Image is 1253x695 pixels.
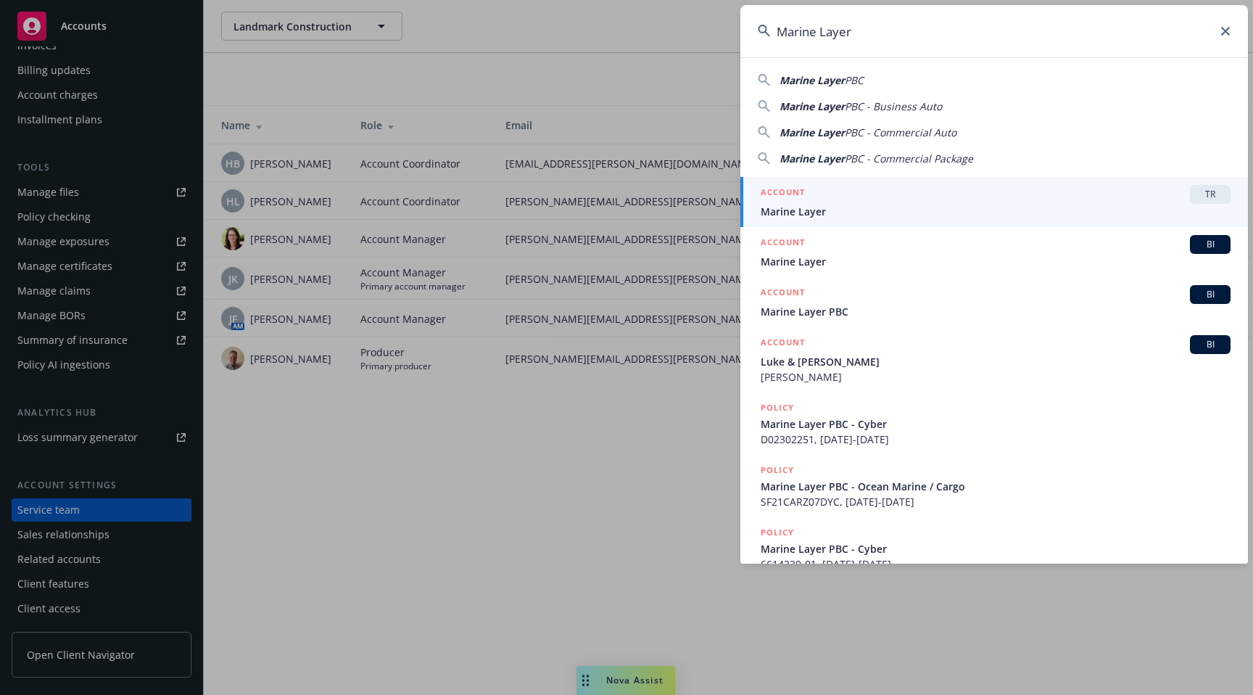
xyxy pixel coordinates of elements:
[740,277,1248,327] a: ACCOUNTBIMarine Layer PBC
[740,227,1248,277] a: ACCOUNTBIMarine Layer
[761,204,1231,219] span: Marine Layer
[779,126,845,139] span: Marine Layer
[761,541,1231,556] span: Marine Layer PBC - Cyber
[740,392,1248,455] a: POLICYMarine Layer PBC - CyberD02302251, [DATE]-[DATE]
[740,455,1248,517] a: POLICYMarine Layer PBC - Ocean Marine / CargoSF21CARZ07DYC, [DATE]-[DATE]
[845,99,942,113] span: PBC - Business Auto
[1196,338,1225,351] span: BI
[740,517,1248,580] a: POLICYMarine Layer PBC - Cyber6614230-01, [DATE]-[DATE]
[740,327,1248,392] a: ACCOUNTBILuke & [PERSON_NAME][PERSON_NAME]
[761,304,1231,319] span: Marine Layer PBC
[845,152,973,165] span: PBC - Commercial Package
[845,126,956,139] span: PBC - Commercial Auto
[1196,288,1225,301] span: BI
[761,416,1231,432] span: Marine Layer PBC - Cyber
[761,285,805,303] h5: ACCOUNT
[779,152,845,165] span: Marine Layer
[761,354,1231,369] span: Luke & [PERSON_NAME]
[1196,188,1225,201] span: TR
[761,254,1231,269] span: Marine Layer
[761,494,1231,509] span: SF21CARZ07DYC, [DATE]-[DATE]
[761,525,794,540] h5: POLICY
[761,400,794,415] h5: POLICY
[761,556,1231,572] span: 6614230-01, [DATE]-[DATE]
[845,73,864,87] span: PBC
[761,335,805,353] h5: ACCOUNT
[761,185,805,202] h5: ACCOUNT
[761,479,1231,494] span: Marine Layer PBC - Ocean Marine / Cargo
[779,73,845,87] span: Marine Layer
[740,177,1248,227] a: ACCOUNTTRMarine Layer
[761,235,805,252] h5: ACCOUNT
[740,5,1248,57] input: Search...
[761,432,1231,447] span: D02302251, [DATE]-[DATE]
[761,463,794,477] h5: POLICY
[779,99,845,113] span: Marine Layer
[1196,238,1225,251] span: BI
[761,369,1231,384] span: [PERSON_NAME]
